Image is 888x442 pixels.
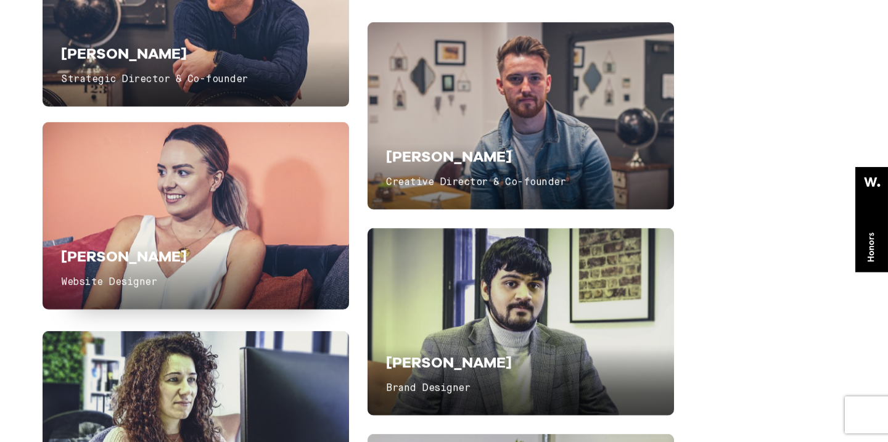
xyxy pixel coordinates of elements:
span: Website Designer [61,277,157,287]
span: [PERSON_NAME] [61,44,187,62]
span: [PERSON_NAME] [386,147,512,165]
span: [PERSON_NAME] [386,353,512,371]
span: Brand Designer [386,383,470,393]
span: Strategic Director & Co-founder [61,75,248,84]
span: [PERSON_NAME] [61,247,187,265]
span: Creative Director & Co-founder [386,178,565,187]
